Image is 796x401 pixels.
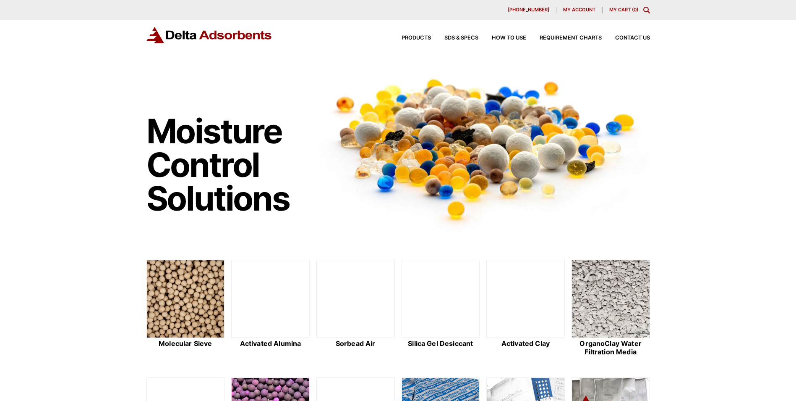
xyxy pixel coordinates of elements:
[316,340,395,348] h2: Sorbead Air
[526,35,602,41] a: Requirement Charts
[572,340,650,356] h2: OrganoClay Water Filtration Media
[231,340,310,348] h2: Activated Alumina
[609,7,638,13] a: My Cart (0)
[602,35,650,41] a: Contact Us
[402,35,431,41] span: Products
[146,260,225,357] a: Molecular Sieve
[643,7,650,13] div: Toggle Modal Content
[146,114,308,215] h1: Moisture Control Solutions
[402,340,480,348] h2: Silica Gel Desiccant
[486,260,565,357] a: Activated Clay
[501,7,556,13] a: [PHONE_NUMBER]
[444,35,478,41] span: SDS & SPECS
[615,35,650,41] span: Contact Us
[316,260,395,357] a: Sorbead Air
[540,35,602,41] span: Requirement Charts
[572,260,650,357] a: OrganoClay Water Filtration Media
[486,340,565,348] h2: Activated Clay
[492,35,526,41] span: How to Use
[231,260,310,357] a: Activated Alumina
[478,35,526,41] a: How to Use
[146,27,272,43] img: Delta Adsorbents
[563,8,595,12] span: My account
[431,35,478,41] a: SDS & SPECS
[388,35,431,41] a: Products
[634,7,637,13] span: 0
[402,260,480,357] a: Silica Gel Desiccant
[316,63,650,233] img: Image
[146,340,225,348] h2: Molecular Sieve
[556,7,603,13] a: My account
[508,8,549,12] span: [PHONE_NUMBER]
